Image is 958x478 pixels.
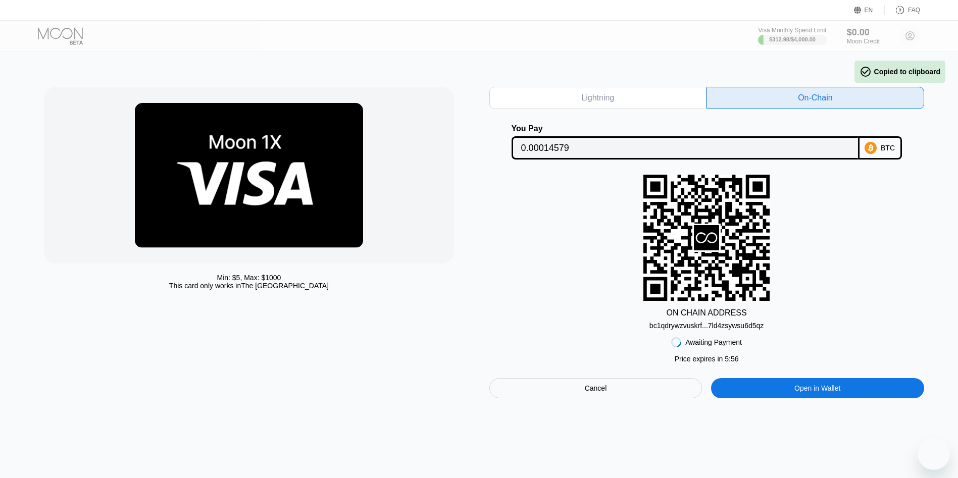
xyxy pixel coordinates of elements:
div: bc1qdrywzvuskrf...7ld4zsywsu6d5qz [649,322,764,330]
div: bc1qdrywzvuskrf...7ld4zsywsu6d5qz [649,317,764,330]
div: You PayBTC [489,124,924,160]
div: EN [854,5,885,15]
div: FAQ [885,5,920,15]
div: Visa Monthly Spend Limit$312.98/$4,000.00 [758,27,826,45]
div: Open in Wallet [794,384,840,393]
div: You Pay [512,124,860,133]
div: EN [865,7,873,14]
div: Cancel [489,378,702,398]
span:  [860,66,872,78]
div: Min: $ 5 , Max: $ 1000 [217,274,281,282]
div: Cancel [585,384,607,393]
div: Visa Monthly Spend Limit [758,27,826,34]
div: $312.98 / $4,000.00 [769,36,816,42]
div: Price expires in [675,355,739,363]
div: Lightning [489,87,707,109]
div: ON CHAIN ADDRESS [667,308,747,317]
div: On-Chain [707,87,924,109]
div: On-Chain [798,93,832,103]
div: Open in Wallet [711,378,924,398]
div: BTC [881,144,895,152]
div: This card only works in The [GEOGRAPHIC_DATA] [169,282,329,290]
div: Lightning [581,93,614,103]
iframe: Knapp för att öppna meddelandefönstret [918,438,950,470]
span: 5 : 56 [725,355,738,363]
div: Copied to clipboard [860,66,940,78]
div: Awaiting Payment [685,338,742,346]
div: FAQ [908,7,920,14]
